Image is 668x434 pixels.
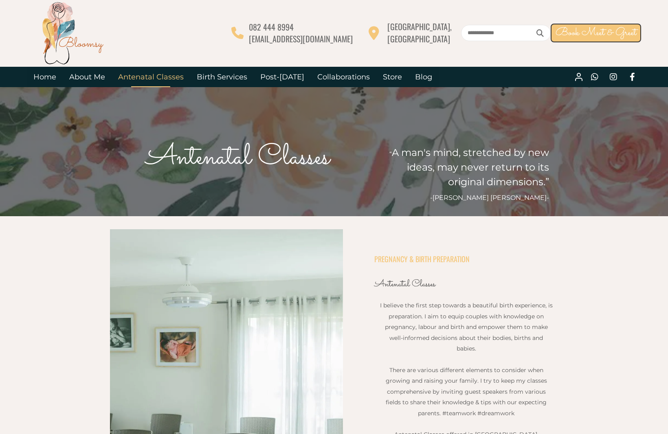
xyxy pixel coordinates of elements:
[551,24,641,42] a: Book Meet & Greet
[380,302,553,352] span: I believe the first step towards a beautiful birth experience, is preparation. I aim to equip cou...
[374,277,435,292] span: Antenatal Classes
[254,67,311,87] a: Post-[DATE]
[556,25,636,41] span: Book Meet & Greet
[40,0,105,66] img: Bloomsy
[430,194,549,202] span: -[PERSON_NAME] [PERSON_NAME]-
[27,67,63,87] a: Home
[249,21,294,33] span: 082 444 8994
[387,33,450,45] span: [GEOGRAPHIC_DATA]
[190,67,254,87] a: Birth Services
[376,67,409,87] a: Store
[146,136,330,179] span: Antenatal Classes
[374,254,470,264] span: PREGNANCY & BIRTH PREPARATION
[112,67,190,87] a: Antenatal Classes
[386,366,547,406] span: There are various different elements to consider when growing and raising your family. I try to k...
[389,150,392,158] span: “
[545,176,549,188] span: ”
[311,67,376,87] a: Collaborations
[409,67,439,87] a: Blog
[418,399,547,417] span: dge & tips with our expecting parents. #teamwork #dreamwork
[387,20,452,33] span: [GEOGRAPHIC_DATA],
[63,67,112,87] a: About Me
[392,147,549,188] span: A man's mind, stretched by new ideas, may never return to its original dimensions.
[249,33,353,45] span: [EMAIL_ADDRESS][DOMAIN_NAME]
